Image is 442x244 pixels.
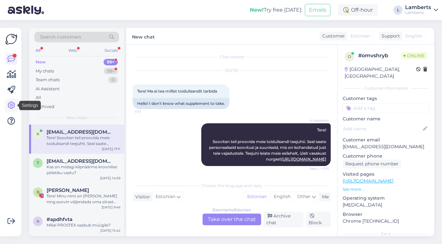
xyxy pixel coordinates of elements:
p: [EMAIL_ADDRESS][DOMAIN_NAME] [343,143,429,150]
span: k [37,131,39,136]
div: Extra [343,231,429,237]
div: Estonian to Estonian [213,207,251,213]
div: All [36,94,41,101]
div: New [36,59,46,65]
p: [MEDICAL_DATA] [343,202,429,208]
div: 0 [108,77,118,83]
div: Try free [DATE]: [250,6,302,14]
span: Tere! Ma ei tea millist toidulisandit tarbida [137,89,217,94]
div: Millal PROSTEX saabub müügile? [47,222,120,228]
span: Search customers [40,34,81,40]
span: 17:11 [135,109,159,114]
span: New chats [66,115,87,121]
div: [DATE] 17:11 [102,147,120,151]
div: L [393,6,403,15]
span: English [405,33,422,39]
div: Off-hour [338,4,378,16]
div: English [270,192,294,202]
button: Emails [305,4,330,16]
span: tiina.pahk@mail.ee [47,158,114,164]
a: [URL][DOMAIN_NAME] [343,178,393,184]
a: [URL][DOMAIN_NAME] [281,157,326,161]
div: [DATE] 9:46 [102,205,120,210]
span: kai@lambertseesti.ee [47,129,114,135]
label: New chat [132,32,155,40]
div: Tere! Minu nimi on [PERSON_NAME] ning soovin väljendada oma siirast tunnustust teie toodete kvali... [47,193,120,205]
span: Estonian [156,193,175,200]
div: Customer information [343,85,429,91]
div: Settings [19,101,41,110]
b: New! [250,7,264,13]
p: Customer name [343,116,429,122]
img: Askly Logo [5,33,17,45]
div: Archived [36,104,54,110]
span: t [37,161,39,165]
div: 99+ [104,68,118,74]
div: Support [379,33,400,39]
a: LambertsLamberts [405,5,438,15]
div: Take over the chat [203,214,261,225]
span: a [37,219,39,224]
div: Customer [320,33,345,39]
span: Estonian [350,33,370,39]
div: My chats [36,68,54,74]
div: AI Assistant [36,86,60,92]
div: Archive chat [264,212,304,227]
div: Me [319,194,329,200]
span: Brigita [47,187,89,193]
input: Add name [343,125,422,132]
span: Online [401,52,427,59]
p: Visited pages [343,171,429,178]
p: Customer tags [343,95,429,102]
div: Lamberts [405,10,431,15]
div: Estonian [244,192,270,202]
p: See more ... [343,186,429,192]
div: Tere! Soovitan teil proovida meie toidulisandi teejuhti. Seal saate personaalseid soovitusi ja su... [47,135,120,147]
div: [GEOGRAPHIC_DATA], [GEOGRAPHIC_DATA] [345,66,416,80]
div: [DATE] 15:42 [100,228,120,233]
span: B [37,190,39,194]
span: Seen ✓ 17:11 [304,166,329,171]
p: Customer phone [343,153,429,160]
div: [DATE] [133,68,331,73]
div: All [34,46,42,55]
span: o [348,54,351,59]
div: Block [306,212,331,227]
div: Hello! I don't know what supplement to take. [133,98,229,109]
p: Operating system [343,195,429,202]
div: Request phone number [343,160,401,168]
input: Add a tag [343,103,429,113]
div: Web [67,46,78,55]
div: # omvshryb [358,52,401,60]
p: Customer email [343,137,429,143]
span: AI Assistant [304,118,329,123]
div: Lamberts [405,5,431,10]
div: Choose the language and reply [133,183,331,189]
span: Other [297,194,311,199]
p: Browser [343,211,429,218]
p: Chrome [TECHNICAL_ID] [343,218,429,225]
div: Socials [103,46,119,55]
div: Chat started [133,54,331,60]
div: Team chats [36,77,60,83]
div: Visitor [133,194,150,200]
div: [DATE] 14:09 [100,176,120,181]
span: #apdhfvta [47,216,72,222]
div: Kas on midagi kilpnäärme kroonilise põletiku vastu? [47,164,120,176]
div: 99+ [104,59,118,65]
